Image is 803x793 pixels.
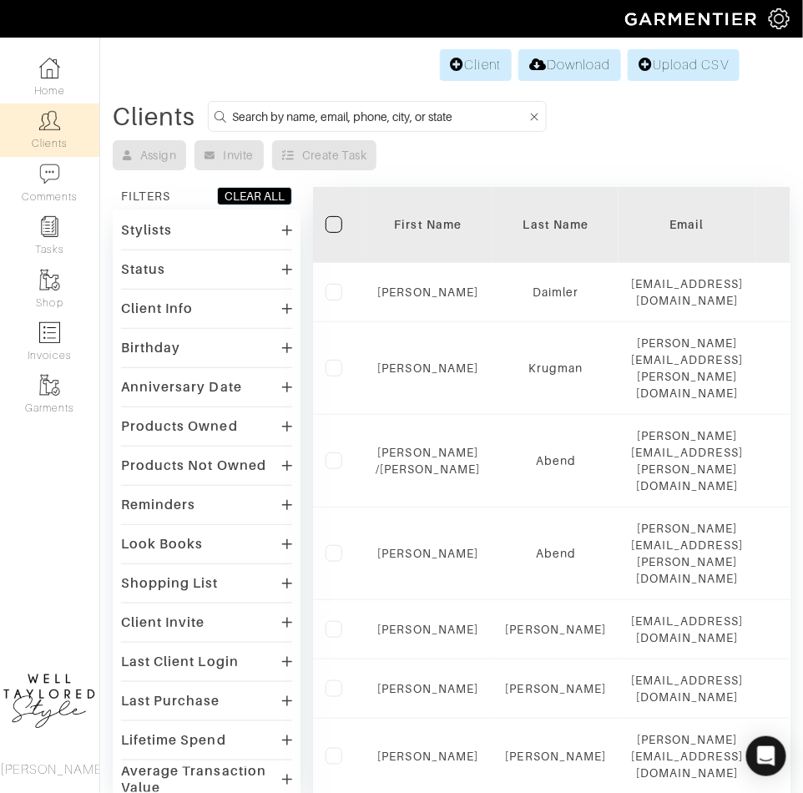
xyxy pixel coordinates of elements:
[631,672,743,705] div: [EMAIL_ADDRESS][DOMAIN_NAME]
[121,575,219,592] div: Shopping List
[378,547,479,560] a: [PERSON_NAME]
[769,8,790,29] img: gear-icon-white-bd11855cb880d31180b6d7d6211b90ccbf57a29d726f0c71d8c61bd08dd39cc2.png
[121,418,238,435] div: Products Owned
[217,187,292,205] button: CLEAR ALL
[121,536,204,553] div: Look Books
[631,520,743,587] div: [PERSON_NAME][EMAIL_ADDRESS][PERSON_NAME][DOMAIN_NAME]
[746,736,786,776] div: Open Intercom Messenger
[631,335,743,402] div: [PERSON_NAME][EMAIL_ADDRESS][PERSON_NAME][DOMAIN_NAME]
[631,275,743,309] div: [EMAIL_ADDRESS][DOMAIN_NAME]
[533,285,578,299] a: Daimler
[39,270,60,290] img: garments-icon-b7da505a4dc4fd61783c78ac3ca0ef83fa9d6f193b1c9dc38574b1d14d53ca28.png
[378,750,479,763] a: [PERSON_NAME]
[121,614,205,631] div: Client Invite
[536,547,576,560] a: Abend
[39,164,60,184] img: comment-icon-a0a6a9ef722e966f86d9cbdc48e553b5cf19dbc54f86b18d962a5391bc8f6eb6.png
[121,654,239,670] div: Last Client Login
[376,446,481,476] a: [PERSON_NAME] /[PERSON_NAME]
[376,216,481,233] div: First Name
[39,58,60,78] img: dashboard-icon-dbcd8f5a0b271acd01030246c82b418ddd0df26cd7fceb0bd07c9910d44c42f6.png
[39,216,60,237] img: reminder-icon-8004d30b9f0a5d33ae49ab947aed9ed385cf756f9e5892f1edd6e32f2345188e.png
[225,188,285,205] div: CLEAR ALL
[440,49,512,81] a: Client
[113,109,195,125] div: Clients
[378,682,479,695] a: [PERSON_NAME]
[631,613,743,646] div: [EMAIL_ADDRESS][DOMAIN_NAME]
[528,361,583,375] a: Krugman
[631,731,743,781] div: [PERSON_NAME][EMAIL_ADDRESS][DOMAIN_NAME]
[506,216,607,233] div: Last Name
[121,497,195,513] div: Reminders
[121,340,180,356] div: Birthday
[39,322,60,343] img: orders-icon-0abe47150d42831381b5fb84f609e132dff9fe21cb692f30cb5eec754e2cba89.png
[378,623,479,636] a: [PERSON_NAME]
[363,187,493,263] th: Toggle SortBy
[536,454,576,467] a: Abend
[617,4,769,33] img: garmentier-logo-header-white-b43fb05a5012e4ada735d5af1a66efaba907eab6374d6393d1fbf88cb4ef424d.png
[121,379,242,396] div: Anniversary Date
[121,301,194,317] div: Client Info
[628,49,740,81] a: Upload CSV
[378,361,479,375] a: [PERSON_NAME]
[493,187,619,263] th: Toggle SortBy
[121,188,170,205] div: FILTERS
[506,623,607,636] a: [PERSON_NAME]
[121,457,266,474] div: Products Not Owned
[121,732,226,749] div: Lifetime Spend
[631,216,743,233] div: Email
[232,106,527,127] input: Search by name, email, phone, city, or state
[121,261,165,278] div: Status
[378,285,479,299] a: [PERSON_NAME]
[506,750,607,763] a: [PERSON_NAME]
[121,693,220,710] div: Last Purchase
[39,110,60,131] img: clients-icon-6bae9207a08558b7cb47a8932f037763ab4055f8c8b6bfacd5dc20c3e0201464.png
[506,682,607,695] a: [PERSON_NAME]
[518,49,621,81] a: Download
[121,222,172,239] div: Stylists
[39,375,60,396] img: garments-icon-b7da505a4dc4fd61783c78ac3ca0ef83fa9d6f193b1c9dc38574b1d14d53ca28.png
[631,427,743,494] div: [PERSON_NAME][EMAIL_ADDRESS][PERSON_NAME][DOMAIN_NAME]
